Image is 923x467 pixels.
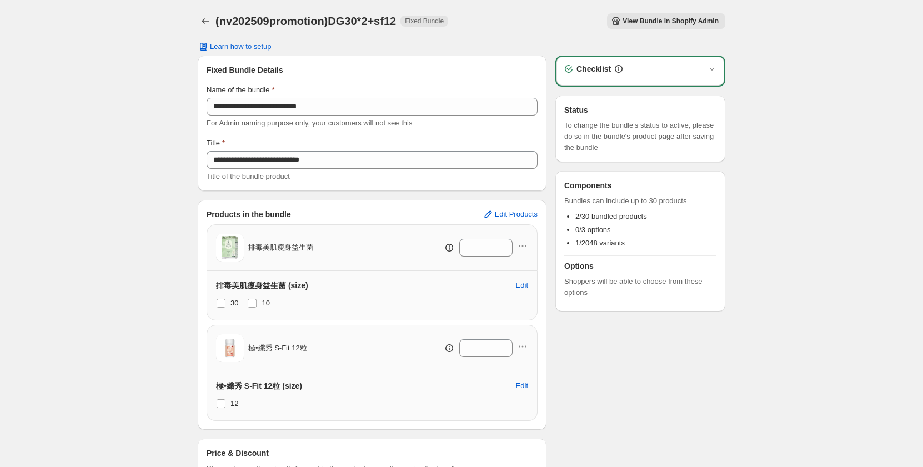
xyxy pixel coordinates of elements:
[509,277,535,294] button: Edit
[564,180,612,191] h3: Components
[207,138,225,149] label: Title
[575,225,611,234] span: 0/3 options
[509,377,535,395] button: Edit
[216,334,244,362] img: 極•纖秀 S-Fit 12粒
[191,39,278,54] button: Learn how to setup
[623,17,719,26] span: View Bundle in Shopify Admin
[248,242,313,253] span: 排毒美肌瘦身益生菌
[207,64,538,76] h3: Fixed Bundle Details
[230,299,238,307] span: 30
[576,63,611,74] h3: Checklist
[564,260,716,272] h3: Options
[495,210,538,219] span: Edit Products
[564,104,716,116] h3: Status
[207,209,291,220] h3: Products in the bundle
[230,399,238,408] span: 12
[207,172,290,180] span: Title of the bundle product
[476,205,544,223] button: Edit Products
[207,448,269,459] h3: Price & Discount
[564,276,716,298] span: Shoppers will be able to choose from these options
[516,381,528,390] span: Edit
[216,280,308,291] h3: 排毒美肌瘦身益生菌 (size)
[215,14,396,28] h1: (nv202509promotion)DG30*2+sf12
[575,239,625,247] span: 1/2048 variants
[216,380,302,391] h3: 極•纖秀 S-Fit 12粒 (size)
[516,281,528,290] span: Edit
[248,343,307,354] span: 極•纖秀 S-Fit 12粒
[198,13,213,29] button: Back
[607,13,725,29] button: View Bundle in Shopify Admin
[564,120,716,153] span: To change the bundle's status to active, please do so in the bundle's product page after saving t...
[405,17,444,26] span: Fixed Bundle
[564,195,716,207] span: Bundles can include up to 30 products
[207,119,412,127] span: For Admin naming purpose only, your customers will not see this
[207,84,275,96] label: Name of the bundle
[210,42,272,51] span: Learn how to setup
[575,212,647,220] span: 2/30 bundled products
[216,234,244,262] img: 排毒美肌瘦身益生菌
[262,299,269,307] span: 10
